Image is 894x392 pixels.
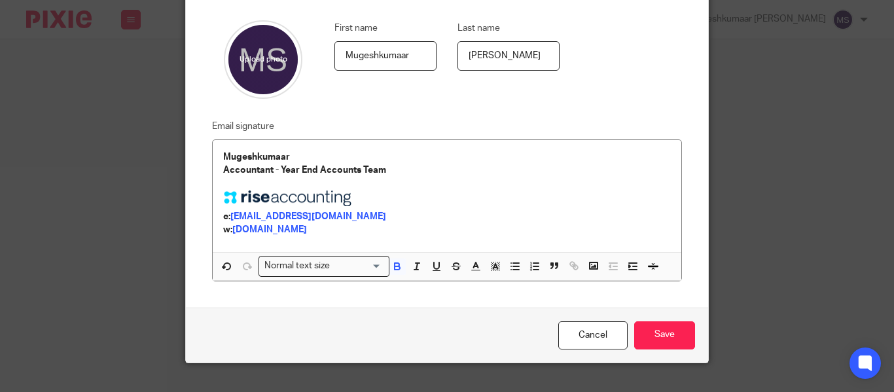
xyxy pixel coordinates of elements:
[232,225,307,234] a: [DOMAIN_NAME]
[457,22,500,35] label: Last name
[212,120,274,133] label: Email signature
[262,259,333,273] span: Normal text size
[230,212,386,221] a: [EMAIL_ADDRESS][DOMAIN_NAME]
[223,225,232,234] strong: w:
[634,321,695,349] input: Save
[223,166,386,175] strong: Accountant - Year End Accounts Team
[259,256,389,276] div: Search for option
[223,190,354,206] img: Image
[334,22,378,35] label: First name
[223,152,290,162] strong: Mugeshkumaar
[558,321,628,349] a: Cancel
[223,212,230,221] strong: e:
[334,259,382,273] input: Search for option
